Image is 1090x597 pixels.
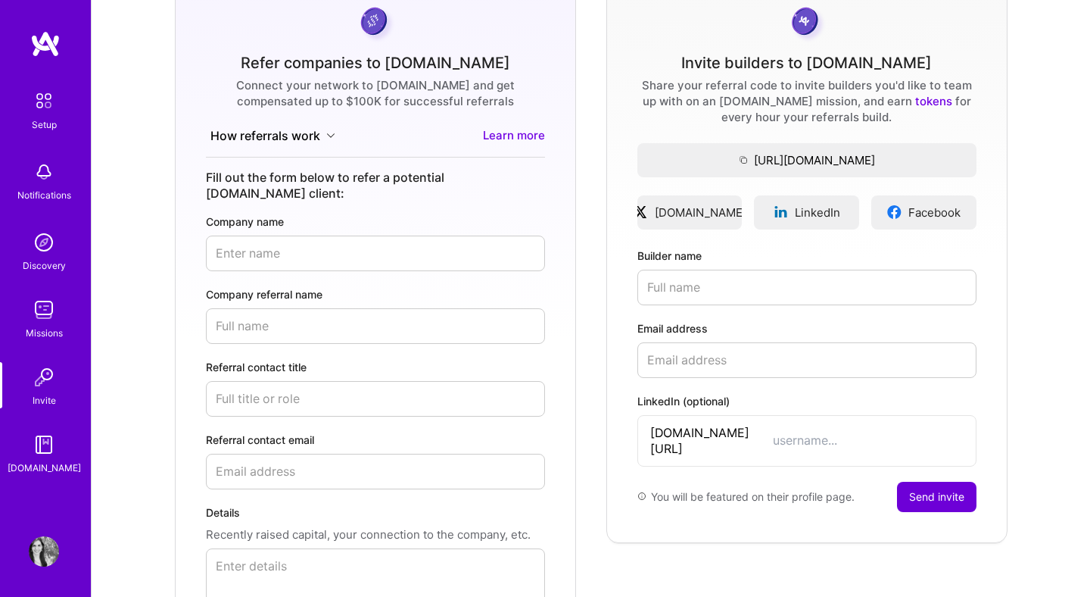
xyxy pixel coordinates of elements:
[637,195,743,230] a: [DOMAIN_NAME]
[633,205,649,220] img: xLogo
[8,460,81,476] div: [DOMAIN_NAME]
[637,270,976,305] input: Full name
[637,152,976,168] span: [URL][DOMAIN_NAME]
[32,117,57,133] div: Setup
[28,85,60,117] img: setup
[206,308,545,344] input: Full name
[886,205,902,220] img: facebookLogo
[33,392,56,408] div: Invite
[206,236,545,271] input: Enter name
[637,143,976,177] button: [URL][DOMAIN_NAME]
[754,195,859,230] a: LinkedIn
[29,362,59,392] img: Invite
[206,170,545,202] div: Fill out the form below to refer a potential [DOMAIN_NAME] client:
[29,227,59,258] img: discovery
[908,205,961,220] span: Facebook
[206,527,545,542] p: Recently raised capital, your connection to the company, etc.
[26,325,63,341] div: Missions
[206,359,545,375] label: Referral contact title
[206,432,545,448] label: Referral contact email
[206,77,545,109] div: Connect your network to [DOMAIN_NAME] and get compensated up to $100K for successful referrals
[29,536,59,567] img: User Avatar
[795,205,840,220] span: LinkedIn
[681,55,932,71] div: Invite builders to [DOMAIN_NAME]
[637,77,976,125] div: Share your referral code to invite builders you'd like to team up with on an [DOMAIN_NAME] missio...
[637,320,976,336] label: Email address
[206,381,545,417] input: Full title or role
[25,536,63,567] a: User Avatar
[29,295,59,325] img: teamwork
[356,3,395,43] img: purpleCoin
[23,258,66,273] div: Discovery
[206,214,545,230] label: Company name
[915,94,952,108] a: tokens
[29,430,59,460] img: guide book
[897,482,976,512] button: Send invite
[30,30,61,58] img: logo
[773,433,964,449] input: username...
[871,195,976,230] a: Facebook
[206,454,545,489] input: Email address
[655,205,746,220] span: [DOMAIN_NAME]
[637,342,976,378] input: Email address
[483,127,545,145] a: Learn more
[241,55,510,71] div: Refer companies to [DOMAIN_NAME]
[206,505,545,520] label: Details
[29,157,59,187] img: bell
[17,187,71,203] div: Notifications
[786,3,827,43] img: grayCoin
[637,248,976,264] label: Builder name
[637,482,855,512] div: You will be featured on their profile page.
[206,286,545,302] label: Company referral name
[773,205,789,220] img: linkedinLogo
[637,393,976,409] label: LinkedIn (optional)
[206,127,340,145] button: How referrals work
[650,425,773,457] span: [DOMAIN_NAME][URL]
